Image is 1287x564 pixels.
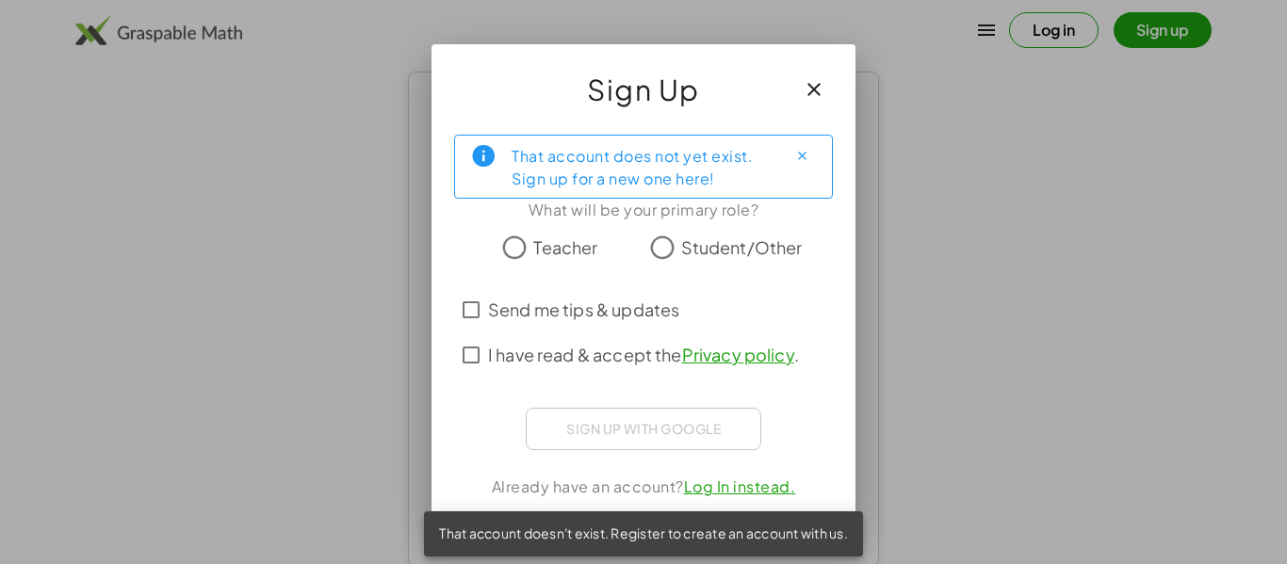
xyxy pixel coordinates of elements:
[454,199,833,221] div: What will be your primary role?
[488,297,679,322] span: Send me tips & updates
[587,67,700,112] span: Sign Up
[681,234,803,260] span: Student/Other
[424,511,863,556] div: That account doesn't exist. Register to create an account with us.
[787,141,817,171] button: Close
[512,143,772,190] div: That account does not yet exist. Sign up for a new one here!
[488,342,799,367] span: I have read & accept the .
[533,234,597,260] span: Teacher
[682,344,794,365] a: Privacy policy
[684,476,796,496] a: Log In instead.
[454,475,833,498] div: Already have an account?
